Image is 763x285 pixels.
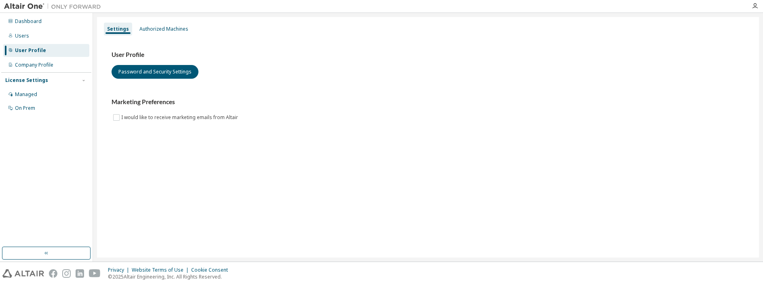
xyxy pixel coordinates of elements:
[121,113,240,122] label: I would like to receive marketing emails from Altair
[15,47,46,54] div: User Profile
[107,26,129,32] div: Settings
[15,18,42,25] div: Dashboard
[62,269,71,278] img: instagram.svg
[108,267,132,273] div: Privacy
[132,267,191,273] div: Website Terms of Use
[191,267,233,273] div: Cookie Consent
[5,77,48,84] div: License Settings
[49,269,57,278] img: facebook.svg
[2,269,44,278] img: altair_logo.svg
[4,2,105,10] img: Altair One
[139,26,188,32] div: Authorized Machines
[15,91,37,98] div: Managed
[15,62,53,68] div: Company Profile
[76,269,84,278] img: linkedin.svg
[89,269,101,278] img: youtube.svg
[15,105,35,111] div: On Prem
[112,65,198,79] button: Password and Security Settings
[15,33,29,39] div: Users
[112,98,744,106] h3: Marketing Preferences
[108,273,233,280] p: © 2025 Altair Engineering, Inc. All Rights Reserved.
[112,51,744,59] h3: User Profile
